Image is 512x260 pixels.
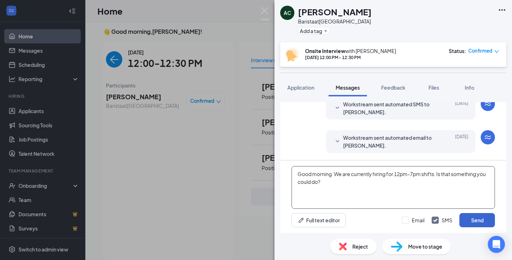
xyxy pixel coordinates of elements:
[343,100,436,116] span: Workstream sent automated SMS to [PERSON_NAME].
[468,47,492,54] span: Confirmed
[455,100,468,116] span: [DATE]
[465,84,474,91] span: Info
[498,6,506,14] svg: Ellipses
[284,9,291,16] div: AC
[333,137,342,146] svg: SmallChevronDown
[305,47,396,54] div: with [PERSON_NAME]
[343,134,436,149] span: Workstream sent automated email to [PERSON_NAME].
[298,217,305,224] svg: Pen
[305,54,396,60] div: [DATE] 12:00 PM - 12:30 PM
[298,27,330,35] button: PlusAdd a tag
[408,243,442,250] span: Move to stage
[494,49,499,54] span: down
[459,213,495,227] button: Send
[428,84,439,91] span: Files
[298,18,372,25] div: Barista at [GEOGRAPHIC_DATA]
[298,6,372,18] h1: [PERSON_NAME]
[352,243,368,250] span: Reject
[488,236,505,253] div: Open Intercom Messenger
[455,134,468,149] span: [DATE]
[324,29,328,33] svg: Plus
[449,47,466,54] div: Status :
[287,84,314,91] span: Application
[333,104,342,112] svg: SmallChevronDown
[381,84,405,91] span: Feedback
[336,84,360,91] span: Messages
[305,48,345,54] b: Onsite Interview
[484,133,492,142] svg: WorkstreamLogo
[292,213,346,227] button: Full text editorPen
[292,166,495,209] textarea: Good morning. We are currently hiring for 12pm-7pm shifts. Is that something you could do?
[484,100,492,108] svg: WorkstreamLogo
